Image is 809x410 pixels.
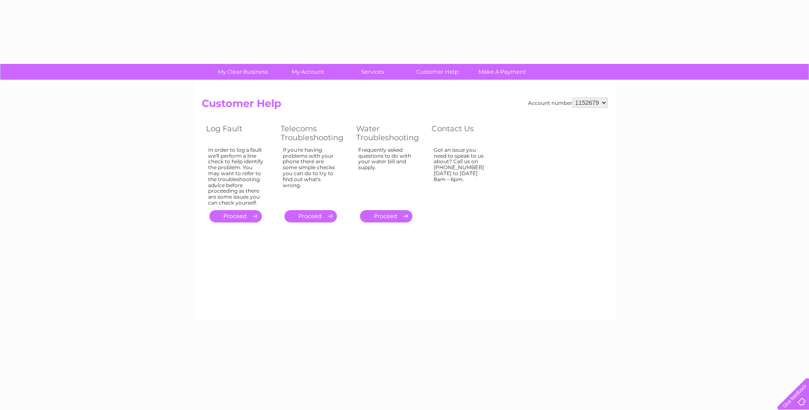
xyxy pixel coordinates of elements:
[273,64,343,80] a: My Account
[528,98,608,108] div: Account number
[427,122,502,144] th: Contact Us
[358,147,415,202] div: Frequently asked questions to do with your water bill and supply.
[352,122,427,144] th: Water Troubleshooting
[202,122,276,144] th: Log Fault
[202,98,608,114] h2: Customer Help
[284,210,337,222] a: .
[402,64,473,80] a: Customer Help
[276,122,352,144] th: Telecoms Troubleshooting
[283,147,339,202] div: If you're having problems with your phone there are some simple checks you can do to try to find ...
[209,210,262,222] a: .
[467,64,537,80] a: Make A Payment
[434,147,489,202] div: Got an issue you need to speak to us about? Call us on [PHONE_NUMBER] [DATE] to [DATE] 8am – 6pm.
[208,147,264,206] div: In order to log a fault we'll perform a line check to help identify the problem. You may want to ...
[208,64,278,80] a: My Clear Business
[360,210,412,222] a: .
[337,64,408,80] a: Services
